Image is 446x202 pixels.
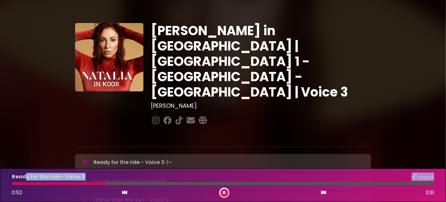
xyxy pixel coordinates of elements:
[164,158,173,167] img: waveform4.gif
[151,23,371,100] h1: [PERSON_NAME] in [GEOGRAPHIC_DATA] | [GEOGRAPHIC_DATA] 1 - [GEOGRAPHIC_DATA] - [GEOGRAPHIC_DATA] ...
[12,189,22,196] span: 0:52
[75,23,143,91] img: YTVS25JmS9CLUqXqkEhs
[94,158,173,167] p: Ready for the ride - Voice 3
[151,102,371,109] h3: [PERSON_NAME]
[412,173,434,181] img: songbox-logo-white.png
[12,173,85,181] p: Ready for the ride - Voice 3
[426,189,434,197] span: 3:51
